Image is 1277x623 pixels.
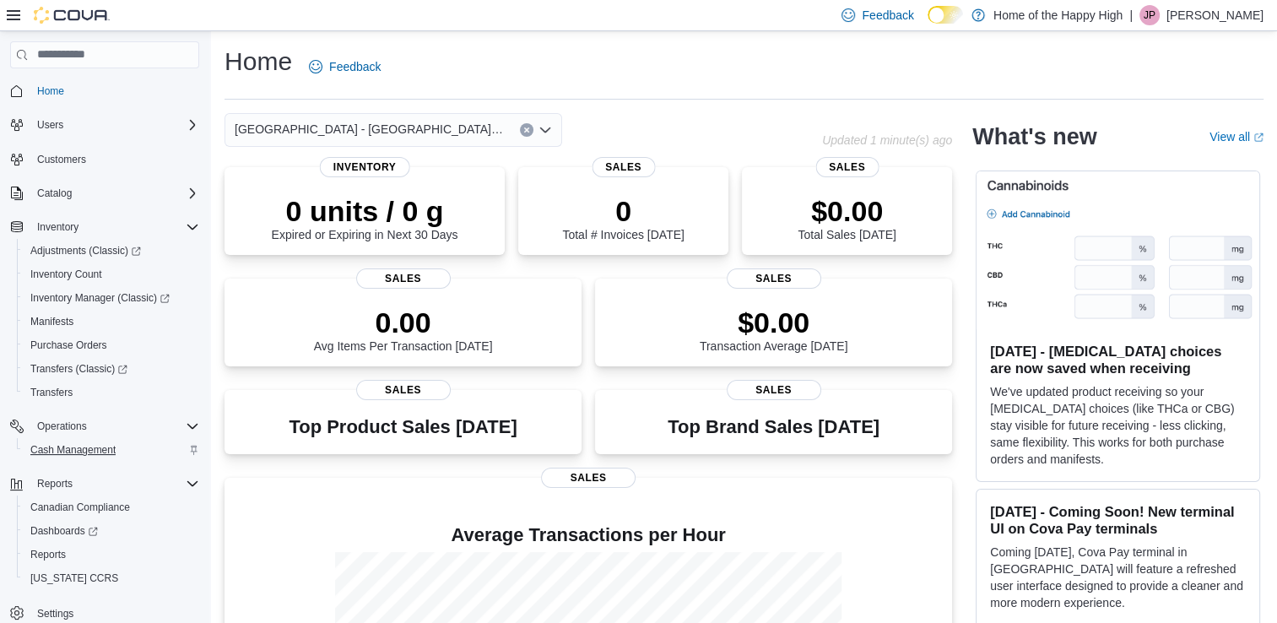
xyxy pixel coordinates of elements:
[1129,5,1133,25] p: |
[24,440,199,460] span: Cash Management
[24,264,199,284] span: Inventory Count
[668,417,879,437] h3: Top Brand Sales [DATE]
[30,291,170,305] span: Inventory Manager (Classic)
[24,288,176,308] a: Inventory Manager (Classic)
[302,50,387,84] a: Feedback
[37,187,72,200] span: Catalog
[238,525,939,545] h4: Average Transactions per Hour
[24,440,122,460] a: Cash Management
[37,420,87,433] span: Operations
[34,7,110,24] img: Cova
[972,123,1096,150] h2: What's new
[30,474,79,494] button: Reports
[30,217,199,237] span: Inventory
[24,382,199,403] span: Transfers
[3,147,206,171] button: Customers
[592,157,655,177] span: Sales
[30,474,199,494] span: Reports
[30,149,199,170] span: Customers
[235,119,503,139] span: [GEOGRAPHIC_DATA] - [GEOGRAPHIC_DATA] - Pop's Cannabis
[329,58,381,75] span: Feedback
[37,153,86,166] span: Customers
[1144,5,1155,25] span: JP
[1139,5,1160,25] div: Jordan Prasad
[17,263,206,286] button: Inventory Count
[37,84,64,98] span: Home
[24,544,73,565] a: Reports
[3,113,206,137] button: Users
[798,194,896,228] p: $0.00
[538,123,552,137] button: Open list of options
[822,133,952,147] p: Updated 1 minute(s) ago
[24,544,199,565] span: Reports
[30,268,102,281] span: Inventory Count
[37,607,73,620] span: Settings
[17,239,206,263] a: Adjustments (Classic)
[24,241,148,261] a: Adjustments (Classic)
[1209,130,1263,144] a: View allExternal link
[17,496,206,519] button: Canadian Compliance
[30,183,78,203] button: Catalog
[700,306,848,353] div: Transaction Average [DATE]
[30,217,85,237] button: Inventory
[30,416,199,436] span: Operations
[562,194,684,228] p: 0
[24,497,199,517] span: Canadian Compliance
[24,241,199,261] span: Adjustments (Classic)
[1253,133,1263,143] svg: External link
[30,524,98,538] span: Dashboards
[17,310,206,333] button: Manifests
[30,339,107,352] span: Purchase Orders
[24,521,105,541] a: Dashboards
[990,503,1246,537] h3: [DATE] - Coming Soon! New terminal UI on Cova Pay terminals
[37,477,73,490] span: Reports
[30,416,94,436] button: Operations
[24,288,199,308] span: Inventory Manager (Classic)
[30,572,118,585] span: [US_STATE] CCRS
[815,157,879,177] span: Sales
[24,497,137,517] a: Canadian Compliance
[272,194,458,228] p: 0 units / 0 g
[17,286,206,310] a: Inventory Manager (Classic)
[24,264,109,284] a: Inventory Count
[562,194,684,241] div: Total # Invoices [DATE]
[30,362,127,376] span: Transfers (Classic)
[928,6,963,24] input: Dark Mode
[17,381,206,404] button: Transfers
[993,5,1123,25] p: Home of the Happy High
[727,268,821,289] span: Sales
[30,386,73,399] span: Transfers
[24,359,199,379] span: Transfers (Classic)
[24,311,80,332] a: Manifests
[17,543,206,566] button: Reports
[17,357,206,381] a: Transfers (Classic)
[24,335,199,355] span: Purchase Orders
[24,568,199,588] span: Washington CCRS
[990,343,1246,377] h3: [DATE] - [MEDICAL_DATA] choices are now saved when receiving
[541,468,636,488] span: Sales
[24,311,199,332] span: Manifests
[30,115,70,135] button: Users
[798,194,896,241] div: Total Sales [DATE]
[30,115,199,135] span: Users
[314,306,493,339] p: 0.00
[37,220,78,234] span: Inventory
[30,602,199,623] span: Settings
[24,382,79,403] a: Transfers
[24,359,134,379] a: Transfers (Classic)
[1166,5,1263,25] p: [PERSON_NAME]
[30,548,66,561] span: Reports
[17,333,206,357] button: Purchase Orders
[17,566,206,590] button: [US_STATE] CCRS
[272,194,458,241] div: Expired or Expiring in Next 30 Days
[30,443,116,457] span: Cash Management
[520,123,533,137] button: Clear input
[30,501,130,514] span: Canadian Compliance
[24,335,114,355] a: Purchase Orders
[990,383,1246,468] p: We've updated product receiving so your [MEDICAL_DATA] choices (like THCa or CBG) stay visible fo...
[356,268,451,289] span: Sales
[3,79,206,103] button: Home
[3,414,206,438] button: Operations
[289,417,517,437] h3: Top Product Sales [DATE]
